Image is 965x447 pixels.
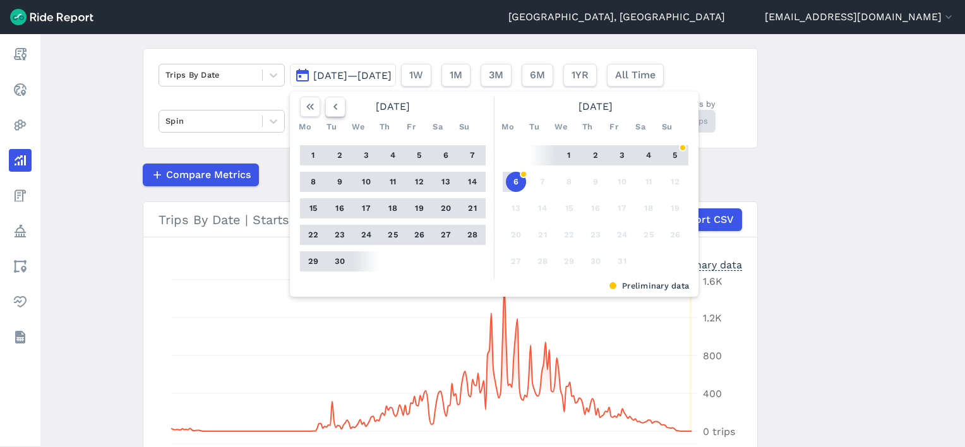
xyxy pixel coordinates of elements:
[630,117,650,137] div: Sa
[703,350,722,362] tspan: 800
[159,208,742,231] div: Trips By Date | Starts | Spin | Milwaukee City Limits (Final)
[506,198,526,218] button: 13
[330,251,350,271] button: 30
[532,172,553,192] button: 7
[409,145,429,165] button: 5
[348,117,368,137] div: We
[330,225,350,245] button: 23
[10,9,93,25] img: Ride Report
[665,145,685,165] button: 5
[563,64,597,86] button: 1YR
[436,172,456,192] button: 13
[401,64,431,86] button: 1W
[532,225,553,245] button: 21
[356,145,376,165] button: 3
[607,64,664,86] button: All Time
[330,172,350,192] button: 9
[330,145,350,165] button: 2
[356,198,376,218] button: 17
[462,145,482,165] button: 7
[522,64,553,86] button: 6M
[450,68,462,83] span: 1M
[585,198,606,218] button: 16
[303,225,323,245] button: 22
[551,117,571,137] div: We
[462,198,482,218] button: 21
[409,172,429,192] button: 12
[299,280,689,292] div: Preliminary data
[585,251,606,271] button: 30
[383,225,403,245] button: 25
[559,172,579,192] button: 8
[665,198,685,218] button: 19
[524,117,544,137] div: Tu
[383,145,403,165] button: 4
[303,172,323,192] button: 8
[532,198,553,218] button: 14
[409,68,423,83] span: 1W
[559,225,579,245] button: 22
[703,426,735,438] tspan: 0 trips
[665,225,685,245] button: 26
[428,117,448,137] div: Sa
[585,172,606,192] button: 9
[677,212,734,227] span: Export CSV
[604,117,624,137] div: Fr
[703,312,722,324] tspan: 1.2K
[612,198,632,218] button: 17
[612,145,632,165] button: 3
[143,164,259,186] button: Compare Metrics
[9,326,32,349] a: Datasets
[506,225,526,245] button: 20
[9,220,32,242] a: Policy
[530,68,545,83] span: 6M
[612,172,632,192] button: 10
[9,255,32,278] a: Areas
[612,225,632,245] button: 24
[638,225,659,245] button: 25
[436,225,456,245] button: 27
[9,184,32,207] a: Fees
[638,198,659,218] button: 18
[383,198,403,218] button: 18
[330,198,350,218] button: 16
[559,198,579,218] button: 15
[295,97,491,117] div: [DATE]
[436,198,456,218] button: 20
[665,172,685,192] button: 12
[532,251,553,271] button: 28
[9,43,32,66] a: Report
[9,149,32,172] a: Analyze
[401,117,421,137] div: Fr
[508,9,725,25] a: [GEOGRAPHIC_DATA], [GEOGRAPHIC_DATA]
[559,251,579,271] button: 29
[498,97,693,117] div: [DATE]
[313,69,392,81] span: [DATE]—[DATE]
[585,145,606,165] button: 2
[166,167,251,182] span: Compare Metrics
[409,198,429,218] button: 19
[454,117,474,137] div: Su
[441,64,471,86] button: 1M
[295,117,315,137] div: Mo
[703,275,722,287] tspan: 1.6K
[489,68,503,83] span: 3M
[462,172,482,192] button: 14
[436,145,456,165] button: 6
[9,78,32,101] a: Realtime
[303,251,323,271] button: 29
[375,117,395,137] div: Th
[356,172,376,192] button: 10
[9,114,32,136] a: Heatmaps
[765,9,955,25] button: [EMAIL_ADDRESS][DOMAIN_NAME]
[356,225,376,245] button: 24
[572,68,589,83] span: 1YR
[577,117,597,137] div: Th
[638,172,659,192] button: 11
[638,145,659,165] button: 4
[703,388,722,400] tspan: 400
[409,225,429,245] button: 26
[506,172,526,192] button: 6
[9,290,32,313] a: Health
[321,117,342,137] div: Tu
